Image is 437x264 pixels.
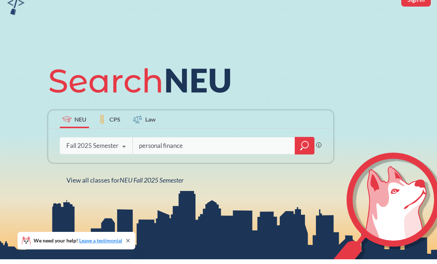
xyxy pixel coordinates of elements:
span: NEU [74,115,86,123]
span: View all classes for [66,176,183,184]
div: Fall 2025 Semester [66,142,119,150]
span: Law [145,115,156,123]
span: NEU Fall 2025 Semester [120,176,183,184]
input: Class, professor, course number, "phrase" [138,138,290,153]
span: CPS [109,115,120,123]
a: Leave a testimonial [79,237,122,244]
span: We need your help! [34,238,122,243]
div: magnifying glass [295,137,314,154]
svg: magnifying glass [300,141,309,151]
